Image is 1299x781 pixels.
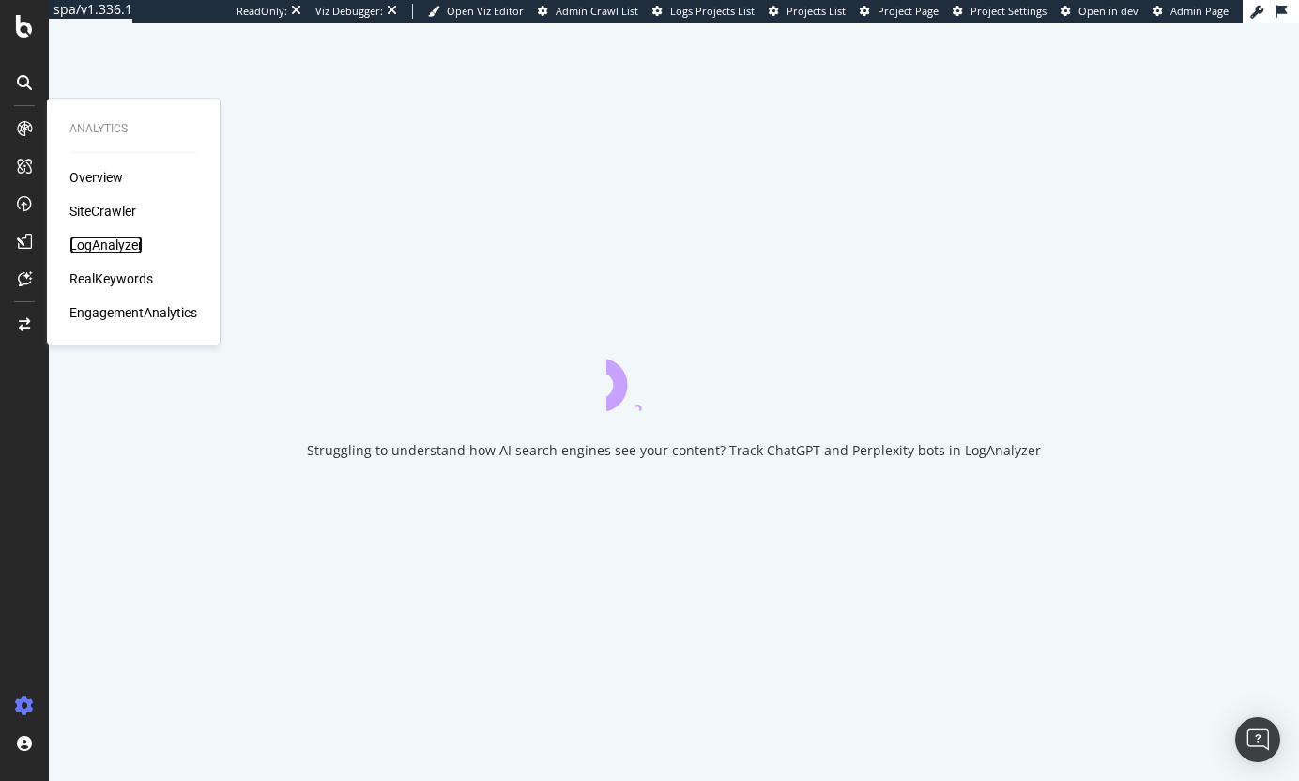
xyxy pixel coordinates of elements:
a: Overview [69,168,123,187]
div: Viz Debugger: [315,4,383,19]
div: ReadOnly: [237,4,287,19]
span: Open Viz Editor [447,4,524,18]
a: Open in dev [1061,4,1139,19]
a: Admin Crawl List [538,4,638,19]
a: RealKeywords [69,269,153,288]
a: Open Viz Editor [428,4,524,19]
a: EngagementAnalytics [69,303,197,322]
a: Project Page [860,4,939,19]
div: Analytics [69,121,197,137]
a: SiteCrawler [69,202,136,221]
span: Project Settings [970,4,1047,18]
div: animation [606,344,741,411]
div: Open Intercom Messenger [1235,717,1280,762]
span: Admin Page [1170,4,1229,18]
span: Admin Crawl List [556,4,638,18]
span: Open in dev [1078,4,1139,18]
a: Admin Page [1153,4,1229,19]
a: Project Settings [953,4,1047,19]
div: Struggling to understand how AI search engines see your content? Track ChatGPT and Perplexity bot... [307,441,1041,460]
a: Projects List [769,4,846,19]
span: Logs Projects List [670,4,755,18]
a: Logs Projects List [652,4,755,19]
span: Projects List [787,4,846,18]
span: Project Page [878,4,939,18]
a: LogAnalyzer [69,236,143,254]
